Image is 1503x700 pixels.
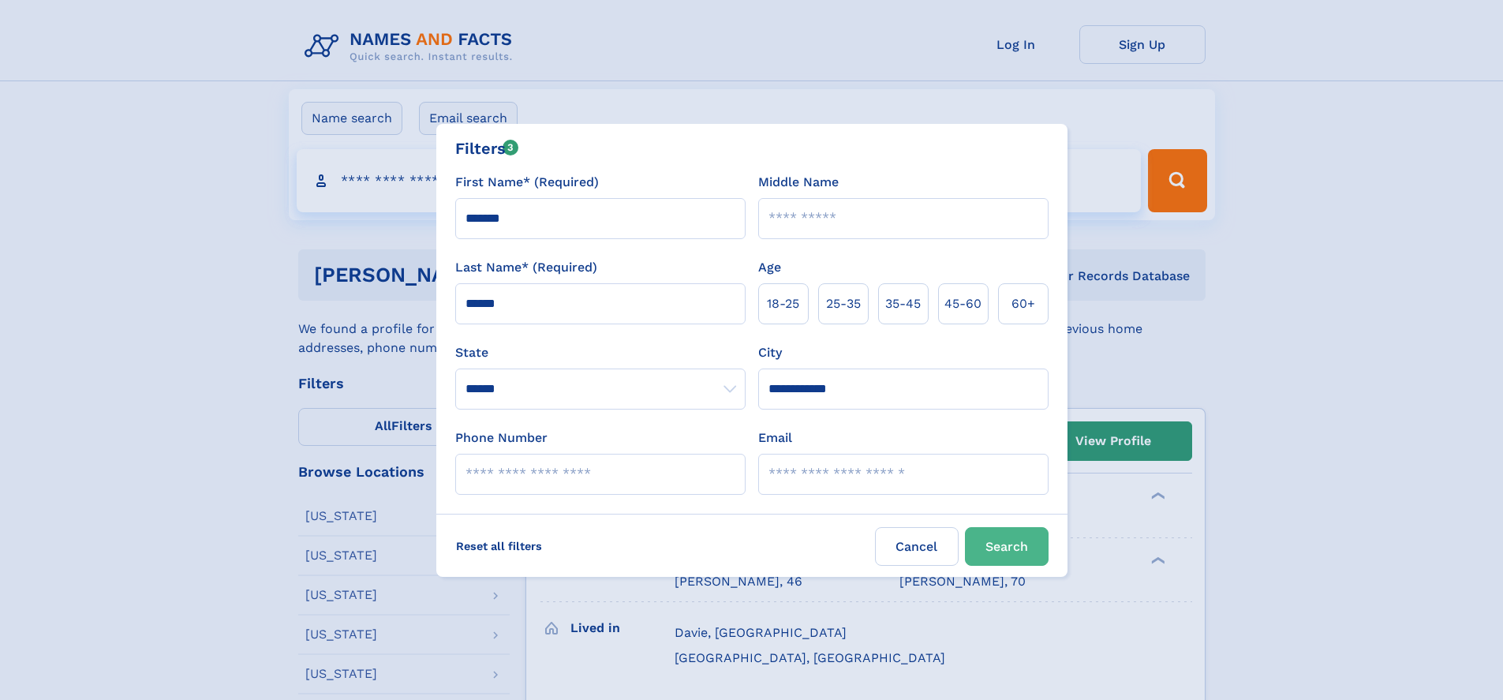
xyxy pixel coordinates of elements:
span: 45‑60 [944,294,981,313]
label: State [455,343,746,362]
label: Email [758,429,792,447]
label: Reset all filters [446,527,552,565]
label: Middle Name [758,173,839,192]
span: 60+ [1011,294,1035,313]
button: Search [965,527,1049,566]
label: City [758,343,782,362]
label: Age [758,258,781,277]
label: Last Name* (Required) [455,258,597,277]
span: 35‑45 [885,294,921,313]
label: First Name* (Required) [455,173,599,192]
div: Filters [455,137,519,160]
label: Cancel [875,527,959,566]
label: Phone Number [455,429,548,447]
span: 18‑25 [767,294,799,313]
span: 25‑35 [826,294,861,313]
